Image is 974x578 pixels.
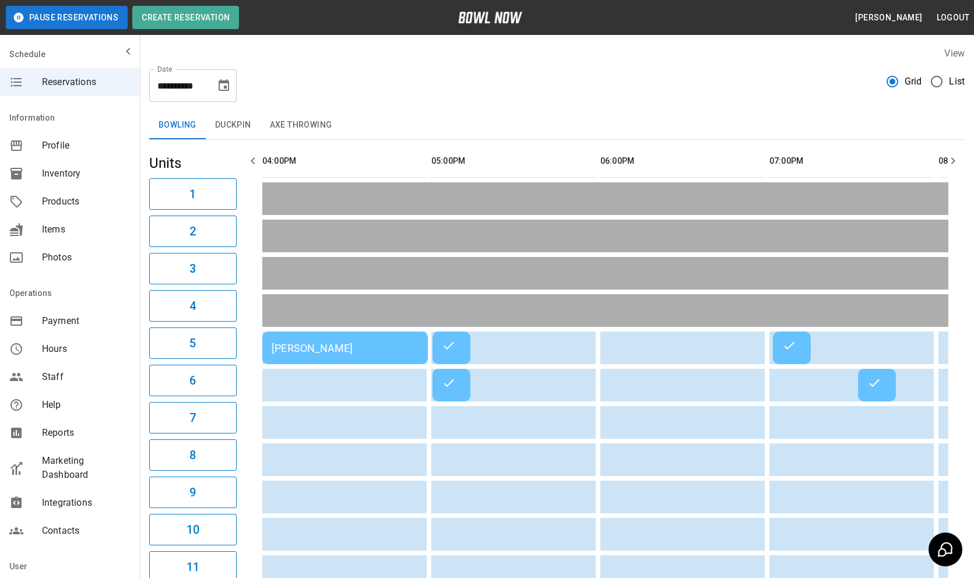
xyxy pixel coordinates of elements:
h5: Units [149,154,237,172]
h6: 11 [187,558,199,576]
button: Axe Throwing [261,111,342,139]
img: logo [458,12,522,23]
button: 9 [149,477,237,508]
div: [PERSON_NAME] [782,341,801,355]
span: Hours [42,342,131,356]
span: Reports [42,426,131,440]
button: 8 [149,439,237,471]
button: 10 [149,514,237,545]
span: Payment [42,314,131,328]
div: [PERSON_NAME] [272,342,419,354]
button: Choose date, selected date is Sep 5, 2025 [212,74,235,97]
div: [PERSON_NAME] [442,378,461,392]
h6: 4 [189,297,196,315]
h6: 5 [189,334,196,353]
button: 4 [149,290,237,322]
h6: 1 [189,185,196,203]
button: 7 [149,402,237,433]
div: inventory tabs [149,111,965,139]
th: 07:00PM [769,144,934,178]
button: Create Reservation [132,6,239,29]
button: Logout [932,7,974,29]
span: Staff [42,370,131,384]
span: List [949,75,965,89]
span: Integrations [42,496,131,510]
th: 06:00PM [600,144,765,178]
span: Contacts [42,524,131,538]
h6: 10 [187,520,199,539]
span: Reservations [42,75,131,89]
h6: 9 [189,483,196,502]
span: Grid [905,75,922,89]
button: Bowling [149,111,206,139]
button: 6 [149,365,237,396]
span: Profile [42,139,131,153]
h6: 2 [189,222,196,241]
span: Photos [42,251,131,265]
span: Help [42,398,131,412]
button: [PERSON_NAME] [850,7,927,29]
div: [PERSON_NAME] [442,341,461,355]
button: 1 [149,178,237,210]
button: 5 [149,327,237,359]
h6: 6 [189,371,196,390]
th: 05:00PM [431,144,596,178]
label: View [944,48,965,59]
span: Marketing Dashboard [42,454,131,482]
div: [PERSON_NAME] [867,378,887,392]
h6: 3 [189,259,196,278]
span: Items [42,223,131,237]
span: Products [42,195,131,209]
h6: 8 [189,446,196,464]
th: 04:00PM [262,144,427,178]
button: Duckpin [206,111,261,139]
span: Inventory [42,167,131,181]
button: 2 [149,216,237,247]
button: Pause Reservations [6,6,128,29]
h6: 7 [189,408,196,427]
button: 3 [149,253,237,284]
